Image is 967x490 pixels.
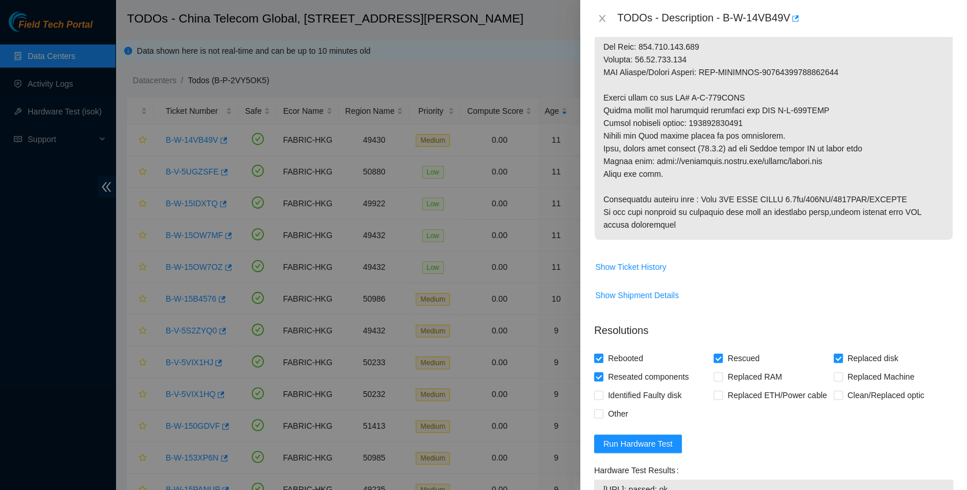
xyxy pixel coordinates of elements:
[594,13,610,24] button: Close
[723,349,764,367] span: Rescued
[603,386,686,404] span: Identified Faulty disk
[595,286,679,305] button: Show Shipment Details
[603,349,648,367] span: Rebooted
[603,437,673,450] span: Run Hardware Test
[723,386,831,404] span: Replaced ETH/Power cable
[843,367,919,386] span: Replaced Machine
[594,461,683,480] label: Hardware Test Results
[595,258,667,276] button: Show Ticket History
[598,14,607,23] span: close
[603,367,693,386] span: Reseated components
[603,404,633,423] span: Other
[843,349,903,367] span: Replaced disk
[843,386,929,404] span: Clean/Replaced optic
[617,9,953,28] div: TODOs - Description - B-W-14VB49V
[595,261,666,273] span: Show Ticket History
[723,367,786,386] span: Replaced RAM
[594,435,682,453] button: Run Hardware Test
[594,314,953,339] p: Resolutions
[595,289,679,302] span: Show Shipment Details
